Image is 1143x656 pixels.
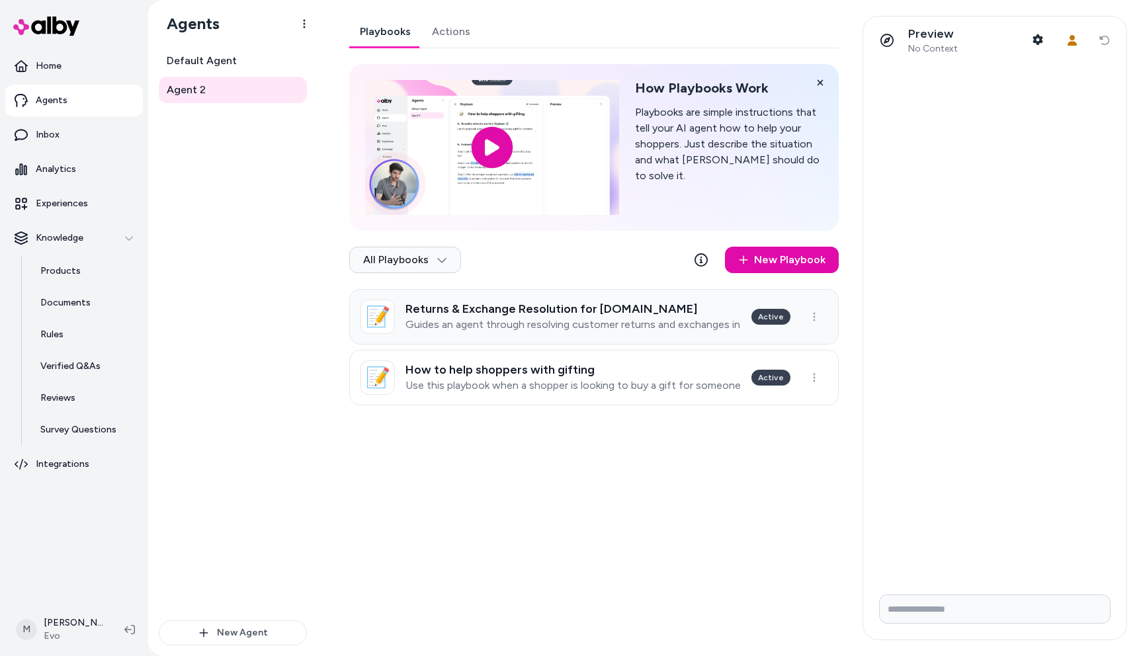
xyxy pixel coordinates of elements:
[27,319,143,350] a: Rules
[751,370,790,386] div: Active
[156,14,220,34] h1: Agents
[5,153,143,185] a: Analytics
[405,302,741,315] h3: Returns & Exchange Resolution for [DOMAIN_NAME]
[40,265,81,278] p: Products
[44,630,103,643] span: Evo
[349,247,461,273] button: All Playbooks
[40,360,101,373] p: Verified Q&As
[725,247,839,273] a: New Playbook
[159,620,307,645] button: New Agent
[349,289,839,345] a: 📝Returns & Exchange Resolution for [DOMAIN_NAME]Guides an agent through resolving customer return...
[36,197,88,210] p: Experiences
[167,82,206,98] span: Agent 2
[40,328,63,341] p: Rules
[36,458,89,471] p: Integrations
[5,448,143,480] a: Integrations
[16,619,37,640] span: M
[8,608,114,651] button: M[PERSON_NAME]Evo
[5,188,143,220] a: Experiences
[360,360,395,395] div: 📝
[36,163,76,176] p: Analytics
[360,300,395,334] div: 📝
[27,382,143,414] a: Reviews
[363,253,447,266] span: All Playbooks
[5,50,143,82] a: Home
[908,26,958,42] p: Preview
[349,350,839,405] a: 📝How to help shoppers with giftingUse this playbook when a shopper is looking to buy a gift for s...
[167,53,237,69] span: Default Agent
[27,350,143,382] a: Verified Q&As
[27,414,143,446] a: Survey Questions
[635,80,823,97] h2: How Playbooks Work
[27,287,143,319] a: Documents
[36,94,67,107] p: Agents
[405,318,741,331] p: Guides an agent through resolving customer returns and exchanges in accordance with [DOMAIN_NAME]...
[908,43,958,55] span: No Context
[5,222,143,254] button: Knowledge
[44,616,103,630] p: [PERSON_NAME]
[159,77,307,103] a: Agent 2
[40,423,116,436] p: Survey Questions
[421,16,481,48] a: Actions
[5,85,143,116] a: Agents
[40,391,75,405] p: Reviews
[13,17,79,36] img: alby Logo
[36,231,83,245] p: Knowledge
[405,379,741,392] p: Use this playbook when a shopper is looking to buy a gift for someone
[635,104,823,184] p: Playbooks are simple instructions that tell your AI agent how to help your shoppers. Just describ...
[349,16,421,48] a: Playbooks
[36,60,62,73] p: Home
[879,594,1111,624] input: Write your prompt here
[159,48,307,74] a: Default Agent
[405,363,741,376] h3: How to help shoppers with gifting
[36,128,60,142] p: Inbox
[751,309,790,325] div: Active
[5,119,143,151] a: Inbox
[27,255,143,287] a: Products
[40,296,91,309] p: Documents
